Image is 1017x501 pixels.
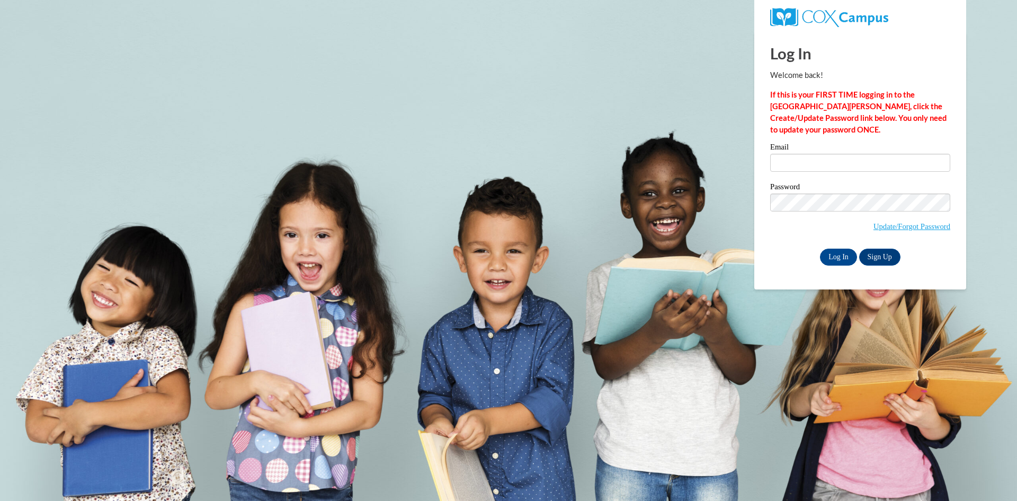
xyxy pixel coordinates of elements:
[770,143,950,154] label: Email
[873,222,950,231] a: Update/Forgot Password
[859,249,900,266] a: Sign Up
[770,69,950,81] p: Welcome back!
[770,8,888,27] img: COX Campus
[770,42,950,64] h1: Log In
[770,12,888,21] a: COX Campus
[820,249,857,266] input: Log In
[770,90,947,134] strong: If this is your FIRST TIME logging in to the [GEOGRAPHIC_DATA][PERSON_NAME], click the Create/Upd...
[770,183,950,194] label: Password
